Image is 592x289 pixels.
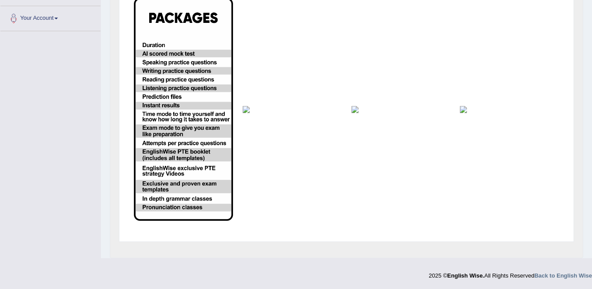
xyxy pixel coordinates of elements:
a: Your Account [0,6,100,28]
div: 2025 © All Rights Reserved [429,267,592,280]
img: inr-diamond.png [460,106,559,113]
img: inr-gold.png [352,106,451,113]
a: Back to English Wise [535,272,592,279]
img: inr-silver.png [243,106,342,113]
strong: English Wise. [447,272,484,279]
